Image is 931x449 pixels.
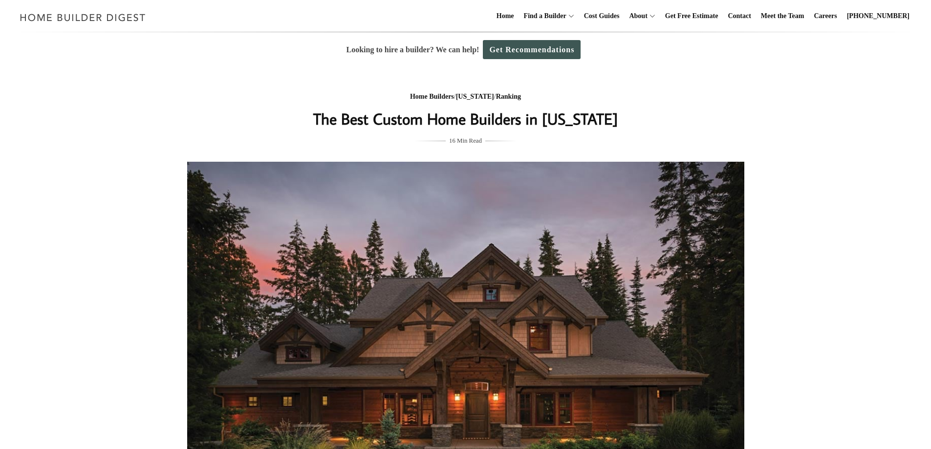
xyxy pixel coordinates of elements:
a: Contact [724,0,755,32]
img: Home Builder Digest [16,8,150,27]
a: Home [493,0,518,32]
a: Meet the Team [757,0,808,32]
h1: The Best Custom Home Builders in [US_STATE] [271,107,661,130]
a: Get Recommendations [483,40,581,59]
a: Find a Builder [520,0,566,32]
a: Ranking [496,93,521,100]
a: Careers [810,0,841,32]
a: [US_STATE] [456,93,494,100]
a: Cost Guides [580,0,624,32]
div: / / [271,91,661,103]
span: 16 Min Read [449,135,482,146]
a: Home Builders [410,93,454,100]
a: About [625,0,647,32]
a: [PHONE_NUMBER] [843,0,913,32]
a: Get Free Estimate [661,0,722,32]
